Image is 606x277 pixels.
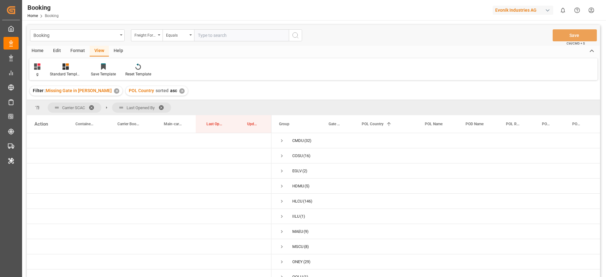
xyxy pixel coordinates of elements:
div: g [34,71,40,77]
div: Press SPACE to select this row. [27,254,271,269]
span: POL Name [425,122,443,126]
span: Gate In POL [329,122,341,126]
span: asc [170,88,177,93]
span: Update Last Opened By [247,122,258,126]
div: ONEY [292,255,303,269]
button: Evonik Industries AG [493,4,556,16]
div: HDMU [292,179,304,193]
span: (1) [300,209,305,224]
span: POL Locode [542,122,551,126]
span: POL Country [362,122,383,126]
button: open menu [131,29,163,41]
button: Help Center [570,3,584,17]
div: Press SPACE to select this row. [27,133,271,148]
div: ✕ [114,88,119,94]
div: IILU [292,209,300,224]
div: Standard Templates [50,71,81,77]
div: Help [109,46,128,56]
span: POD Locode [572,122,582,126]
span: Ctrl/CMD + S [567,41,585,46]
span: Missing Gate in [PERSON_NAME] [46,88,112,93]
div: Action [34,121,48,127]
div: COSU [292,149,303,163]
div: HLCU [292,194,302,209]
button: open menu [30,29,125,41]
span: Carrier Booking No. [117,122,140,126]
div: MAEU [292,224,303,239]
button: search button [289,29,302,41]
div: Format [66,46,90,56]
span: POL Country [129,88,154,93]
a: Home [27,14,38,18]
span: POD Name [466,122,484,126]
div: Evonik Industries AG [493,6,553,15]
span: (2) [302,164,307,178]
div: Booking [27,3,59,12]
button: show 0 new notifications [556,3,570,17]
span: (29) [303,255,311,269]
span: Main-carriage No. [164,122,182,126]
div: Press SPACE to select this row. [27,224,271,239]
div: Home [27,46,48,56]
span: Filter : [33,88,46,93]
div: MSCU [292,239,303,254]
span: Group [279,122,289,126]
span: Last Opened Date [206,122,223,126]
div: Reset Template [125,71,151,77]
div: Equals [166,31,187,38]
div: Press SPACE to select this row. [27,239,271,254]
div: View [90,46,109,56]
span: sorted [156,88,169,93]
span: (16) [303,149,311,163]
div: Press SPACE to select this row. [27,209,271,224]
span: (146) [303,194,312,209]
span: POL Region Name [506,122,521,126]
div: Booking [33,31,118,39]
button: open menu [163,29,194,41]
div: Press SPACE to select this row. [27,179,271,194]
div: EGLV [292,164,302,178]
div: Save Template [91,71,116,77]
div: Press SPACE to select this row. [27,163,271,179]
input: Type to search [194,29,289,41]
span: (9) [304,224,309,239]
span: (32) [304,133,312,148]
div: ✕ [179,88,185,94]
div: Press SPACE to select this row. [27,194,271,209]
span: Container No. [75,122,93,126]
div: Edit [48,46,66,56]
span: (5) [305,179,310,193]
span: (8) [304,239,309,254]
span: Last Opened By [127,105,155,110]
div: Freight Forwarder's Reference No. [134,31,156,38]
div: CMDU [292,133,304,148]
div: Press SPACE to select this row. [27,148,271,163]
button: Save [553,29,597,41]
span: Carrier SCAC [62,105,85,110]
